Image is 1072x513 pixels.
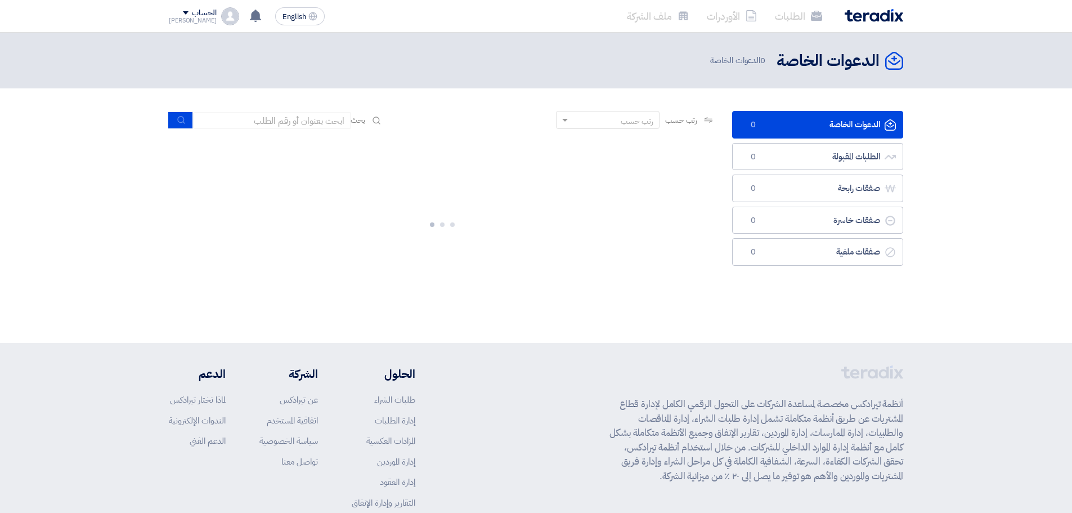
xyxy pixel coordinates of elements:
[377,456,415,468] a: إدارة الموردين
[170,394,226,406] a: لماذا تختار تيرادكس
[777,50,880,72] h2: الدعوات الخاصة
[351,114,365,126] span: بحث
[710,54,768,67] span: الدعوات الخاصة
[193,112,351,129] input: ابحث بعنوان أو رقم الطلب
[732,175,903,202] a: صفقات رابحة0
[609,397,903,483] p: أنظمة تيرادكس مخصصة لمساعدة الشركات على التحول الرقمي الكامل لإدارة قطاع المشتريات عن طريق أنظمة ...
[732,143,903,171] a: الطلبات المقبولة0
[352,497,415,509] a: التقارير وإدارة الإنفاق
[259,365,318,382] li: الشركة
[732,207,903,234] a: صفقات خاسرة0
[746,119,760,131] span: 0
[746,215,760,226] span: 0
[375,414,415,427] a: إدارة الطلبات
[366,435,415,447] a: المزادات العكسية
[746,183,760,194] span: 0
[621,115,653,127] div: رتب حسب
[732,111,903,139] a: الدعوات الخاصة0
[746,247,760,258] span: 0
[169,414,226,427] a: الندوات الإلكترونية
[760,54,765,66] span: 0
[380,476,415,488] a: إدارة العقود
[746,151,760,163] span: 0
[169,17,217,24] div: [PERSON_NAME]
[352,365,415,382] li: الحلول
[190,435,226,447] a: الدعم الفني
[267,414,318,427] a: اتفاقية المستخدم
[221,7,239,25] img: profile_test.png
[259,435,318,447] a: سياسة الخصوصية
[282,13,306,21] span: English
[169,365,226,382] li: الدعم
[281,456,318,468] a: تواصل معنا
[275,7,325,25] button: English
[845,9,903,22] img: Teradix logo
[192,8,216,18] div: الحساب
[665,114,697,126] span: رتب حسب
[374,394,415,406] a: طلبات الشراء
[280,394,318,406] a: عن تيرادكس
[732,238,903,266] a: صفقات ملغية0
